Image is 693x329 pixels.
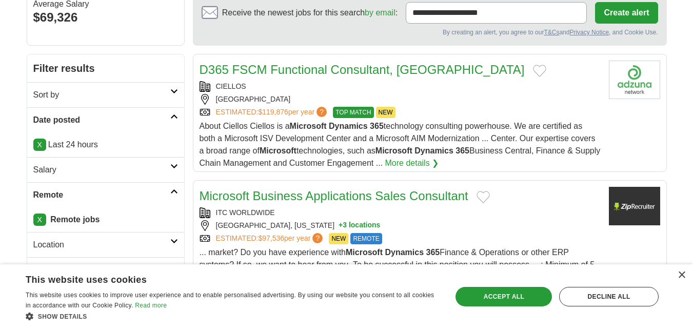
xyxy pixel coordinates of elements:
[609,187,660,225] img: Company logo
[376,107,395,118] span: NEW
[33,114,170,126] h2: Date posted
[33,214,46,226] a: X
[456,287,552,306] div: Accept all
[33,189,170,201] h2: Remote
[414,146,453,155] strong: Dynamics
[200,94,601,105] div: [GEOGRAPHIC_DATA]
[426,248,440,257] strong: 365
[477,191,490,203] button: Add to favorite jobs
[27,107,184,132] a: Date posted
[135,302,167,309] a: Read more, opens a new window
[329,233,348,244] span: NEW
[200,63,525,76] a: D365 FSCM Functional Consultant, [GEOGRAPHIC_DATA]
[216,107,329,118] a: ESTIMATED:$119,876per year?
[27,157,184,182] a: Salary
[200,248,595,294] span: ... market? Do you have experience with Finance & Operations or other ERP systems? If so, we want...
[312,233,323,243] span: ?
[370,122,384,130] strong: 365
[222,7,398,19] span: Receive the newest jobs for this search :
[258,234,284,242] span: $97,536
[569,29,609,36] a: Privacy Notice
[27,54,184,82] h2: Filter results
[339,220,343,231] span: +
[595,2,658,24] button: Create alert
[200,122,601,167] span: About Ciellos Ciellos is a technology consulting powerhouse. We are certified as both a Microsoft...
[33,239,170,251] h2: Location
[260,146,296,155] strong: Microsoft
[339,220,380,231] button: +3 locations
[346,248,383,257] strong: Microsoft
[365,8,395,17] a: by email
[26,311,440,321] div: Show details
[202,28,658,37] div: By creating an alert, you agree to our and , and Cookie Use.
[333,107,373,118] span: TOP MATCH
[200,207,601,218] div: ITC WORLDWIDE
[27,182,184,207] a: Remote
[258,108,288,116] span: $119,876
[26,270,414,286] div: This website uses cookies
[533,65,546,77] button: Add to favorite jobs
[316,107,327,117] span: ?
[33,264,170,276] h2: Category
[385,248,424,257] strong: Dynamics
[385,157,439,169] a: More details ❯
[609,61,660,99] img: Company logo
[33,164,170,176] h2: Salary
[27,82,184,107] a: Sort by
[200,220,601,231] div: [GEOGRAPHIC_DATA], [US_STATE]
[27,232,184,257] a: Location
[200,189,468,203] a: Microsoft Business Applications Sales Consultant
[33,139,178,151] p: Last 24 hours
[375,146,412,155] strong: Microsoft
[559,287,659,306] div: Decline all
[678,272,685,279] div: Close
[216,233,325,244] a: ESTIMATED:$97,536per year?
[350,233,382,244] span: REMOTE
[26,292,434,309] span: This website uses cookies to improve user experience and to enable personalised advertising. By u...
[33,139,46,151] a: X
[33,89,170,101] h2: Sort by
[33,8,178,27] div: $69,326
[200,81,601,92] div: CIELLOS
[329,122,368,130] strong: Dynamics
[38,313,87,320] span: Show details
[290,122,327,130] strong: Microsoft
[50,215,100,224] strong: Remote jobs
[456,146,469,155] strong: 365
[544,29,559,36] a: T&Cs
[27,257,184,282] a: Category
